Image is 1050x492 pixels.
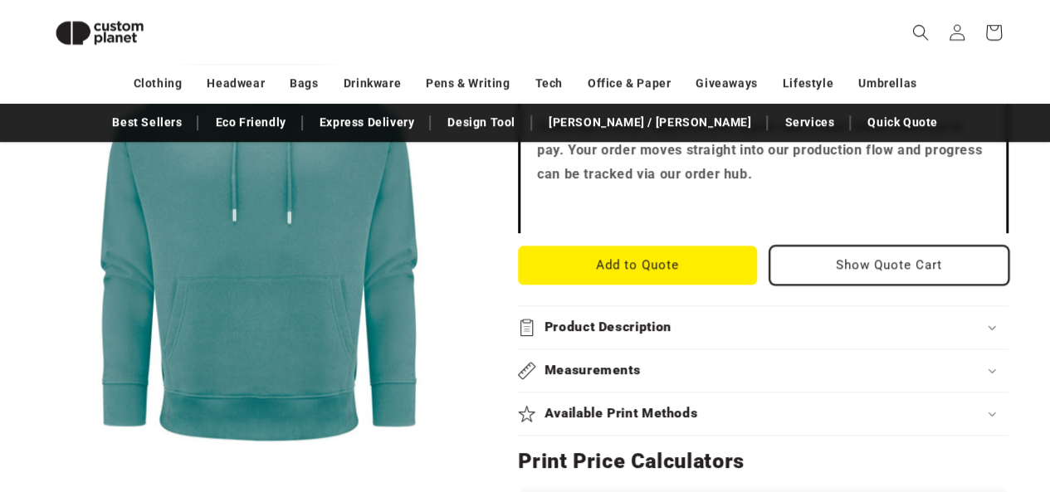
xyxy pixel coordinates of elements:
[783,69,833,98] a: Lifestyle
[104,108,190,137] a: Best Sellers
[537,119,982,183] strong: Ordering is easy. Approve your quote and visual online then tap to pay. Your order moves straight...
[545,405,698,422] h2: Available Print Methods
[902,14,939,51] summary: Search
[42,25,476,460] media-gallery: Gallery Viewer
[537,200,989,217] iframe: Customer reviews powered by Trustpilot
[859,108,946,137] a: Quick Quote
[518,448,1008,475] h2: Print Price Calculators
[207,108,294,137] a: Eco Friendly
[858,69,916,98] a: Umbrellas
[769,246,1008,285] button: Show Quote Cart
[588,69,671,98] a: Office & Paper
[518,246,757,285] button: Add to Quote
[535,69,562,98] a: Tech
[439,108,524,137] a: Design Tool
[344,69,401,98] a: Drinkware
[518,392,1008,435] summary: Available Print Methods
[545,319,672,336] h2: Product Description
[518,349,1008,392] summary: Measurements
[776,108,842,137] a: Services
[773,313,1050,492] iframe: Chat Widget
[290,69,318,98] a: Bags
[426,69,510,98] a: Pens & Writing
[545,362,641,379] h2: Measurements
[518,306,1008,348] summary: Product Description
[134,69,183,98] a: Clothing
[540,108,759,137] a: [PERSON_NAME] / [PERSON_NAME]
[311,108,423,137] a: Express Delivery
[207,69,265,98] a: Headwear
[696,69,757,98] a: Giveaways
[42,7,158,59] img: Custom Planet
